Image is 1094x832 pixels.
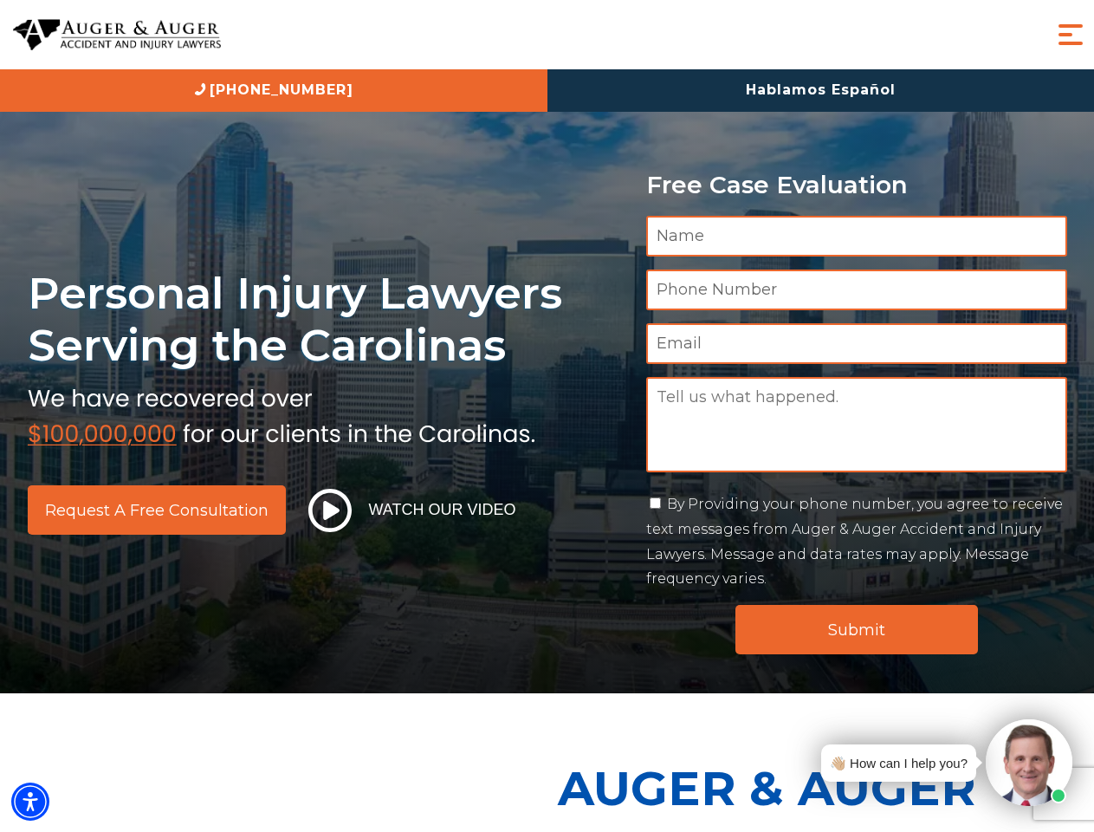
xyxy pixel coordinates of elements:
[45,503,269,518] span: Request a Free Consultation
[646,323,1067,364] input: Email
[1053,17,1088,52] button: Menu
[646,216,1067,257] input: Name
[986,719,1072,806] img: Intaker widget Avatar
[646,496,1063,587] label: By Providing your phone number, you agree to receive text messages from Auger & Auger Accident an...
[303,488,521,533] button: Watch Our Video
[11,783,49,821] div: Accessibility Menu
[28,380,535,446] img: sub text
[558,745,1084,831] p: Auger & Auger
[646,270,1067,310] input: Phone Number
[28,485,286,535] a: Request a Free Consultation
[13,19,221,51] img: Auger & Auger Accident and Injury Lawyers Logo
[28,267,625,372] h1: Personal Injury Lawyers Serving the Carolinas
[830,751,968,775] div: 👋🏼 How can I help you?
[646,172,1067,198] p: Free Case Evaluation
[735,605,978,654] input: Submit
